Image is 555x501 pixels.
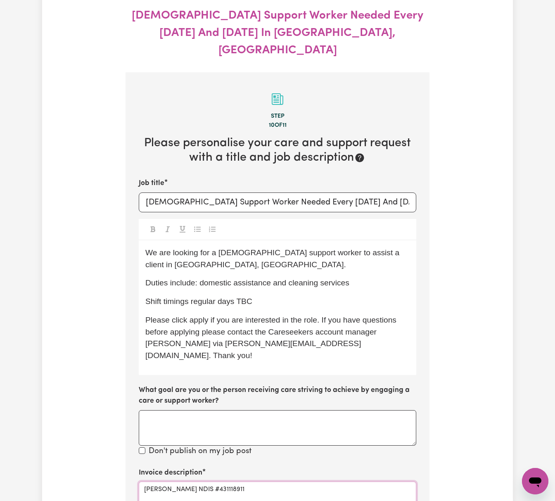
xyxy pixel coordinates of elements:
iframe: Button to launch messaging window [522,468,548,494]
button: Toggle undefined [206,224,218,235]
div: 10 of 11 [139,121,416,130]
label: Invoice description [139,468,202,478]
label: What goal are you or the person receiving care striving to achieve by engaging a care or support ... [139,385,416,407]
span: Shift timings regular days TBC [145,297,252,306]
button: Toggle undefined [162,224,173,235]
h2: Please personalise your care and support request with a title and job description [139,136,416,165]
span: We are looking for a [DEMOGRAPHIC_DATA] support worker to assist a client in [GEOGRAPHIC_DATA], [... [145,248,402,269]
span: Duties include: domestic assistance and cleaning services [145,278,349,287]
button: Toggle undefined [147,224,159,235]
input: e.g. Care worker needed in North Sydney for aged care [139,192,416,212]
label: Job title [139,178,164,189]
button: Toggle undefined [177,224,188,235]
label: Don't publish on my job post [149,446,251,458]
span: Please click apply if you are interested in the role. If you have questions before applying pleas... [145,316,398,360]
div: [DEMOGRAPHIC_DATA] Support Worker Needed Every [DATE] And [DATE] In [GEOGRAPHIC_DATA], [GEOGRAPHI... [126,7,429,59]
div: Step [139,112,416,121]
button: Toggle undefined [192,224,203,235]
